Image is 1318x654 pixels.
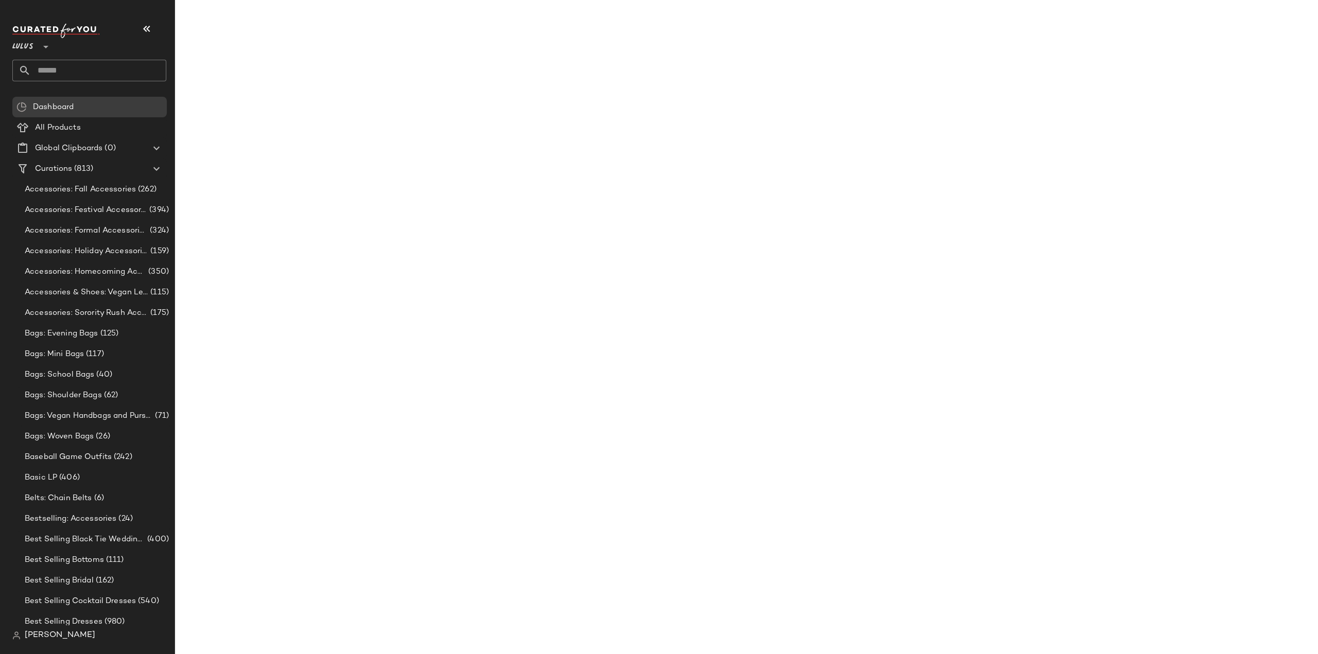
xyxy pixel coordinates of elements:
span: (0) [102,143,115,154]
span: (406) [57,472,80,484]
span: (26) [94,431,110,443]
span: Best Selling Bridal [25,575,94,587]
img: svg%3e [12,631,21,640]
span: (350) [146,266,169,278]
span: Global Clipboards [35,143,102,154]
span: (262) [136,184,157,196]
img: cfy_white_logo.C9jOOHJF.svg [12,24,100,38]
span: Bags: Woven Bags [25,431,94,443]
span: (162) [94,575,114,587]
span: Accessories: Holiday Accessories [25,245,148,257]
span: (324) [148,225,169,237]
span: (394) [147,204,169,216]
span: (115) [148,287,169,298]
span: Lulus [12,35,33,54]
span: [PERSON_NAME] [25,629,95,642]
span: Accessories: Sorority Rush Accessories [25,307,148,319]
span: Accessories: Fall Accessories [25,184,136,196]
span: Dashboard [33,101,74,113]
span: Accessories & Shoes: Vegan Leather [25,287,148,298]
span: (40) [94,369,112,381]
span: Bags: Evening Bags [25,328,98,340]
span: Belts: Chain Belts [25,492,92,504]
span: (980) [102,616,125,628]
span: (159) [148,245,169,257]
span: (71) [153,410,169,422]
span: (400) [145,534,169,545]
span: Accessories: Homecoming Accessories [25,266,146,278]
span: Accessories: Formal Accessories [25,225,148,237]
span: Accessories: Festival Accessories [25,204,147,216]
img: svg%3e [16,102,27,112]
span: Best Selling Black Tie Wedding Guest [25,534,145,545]
span: (117) [84,348,104,360]
span: Bestselling: Accessories [25,513,116,525]
span: (111) [104,554,124,566]
span: (62) [102,390,118,401]
span: Bags: Shoulder Bags [25,390,102,401]
span: (813) [72,163,93,175]
span: Bags: School Bags [25,369,94,381]
span: Baseball Game Outfits [25,451,112,463]
span: (175) [148,307,169,319]
span: (242) [112,451,132,463]
span: (540) [136,595,159,607]
span: (24) [116,513,133,525]
span: Basic LP [25,472,57,484]
span: Best Selling Bottoms [25,554,104,566]
span: Curations [35,163,72,175]
span: (6) [92,492,104,504]
span: Bags: Vegan Handbags and Purses [25,410,153,422]
span: Best Selling Dresses [25,616,102,628]
span: (125) [98,328,119,340]
span: Best Selling Cocktail Dresses [25,595,136,607]
span: All Products [35,122,81,134]
span: Bags: Mini Bags [25,348,84,360]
